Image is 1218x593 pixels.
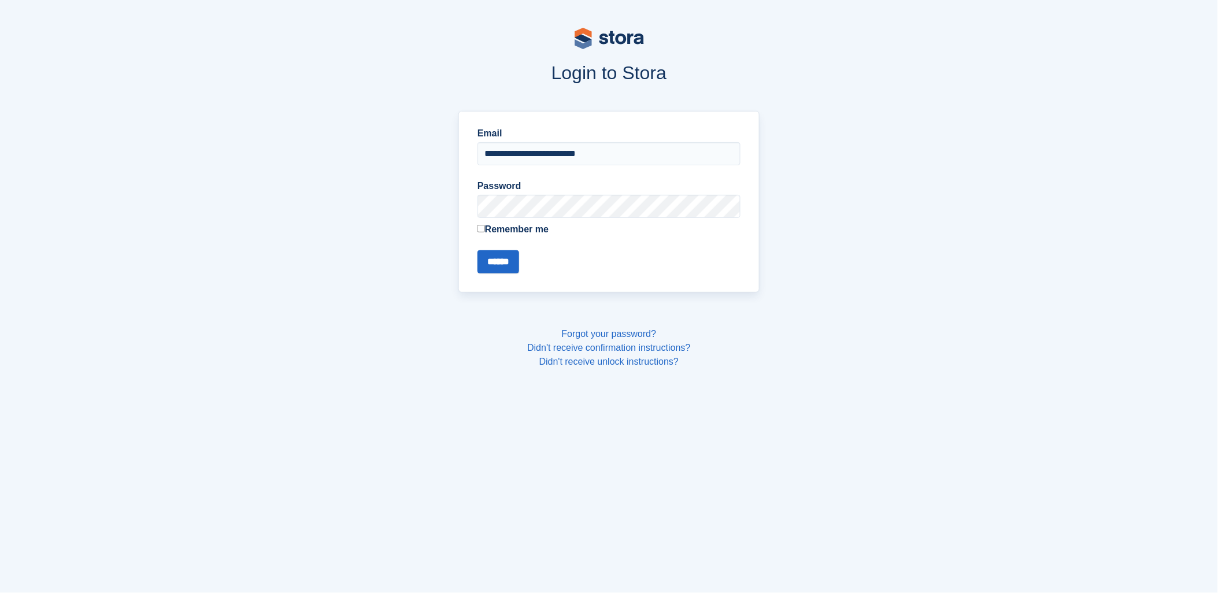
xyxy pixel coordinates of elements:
a: Didn't receive confirmation instructions? [527,343,690,353]
input: Remember me [477,225,485,232]
a: Forgot your password? [562,329,657,339]
a: Didn't receive unlock instructions? [539,357,679,366]
img: stora-logo-53a41332b3708ae10de48c4981b4e9114cc0af31d8433b30ea865607fb682f29.svg [575,28,644,49]
h1: Login to Stora [238,62,980,83]
label: Email [477,127,741,140]
label: Remember me [477,223,741,236]
label: Password [477,179,741,193]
